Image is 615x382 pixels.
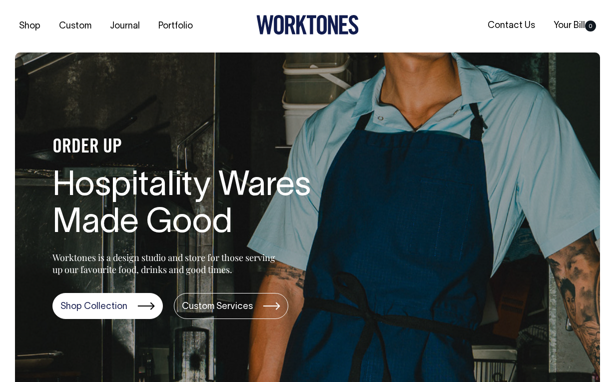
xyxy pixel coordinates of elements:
[52,251,280,275] p: Worktones is a design studio and store for those serving up our favourite food, drinks and good t...
[154,18,197,34] a: Portfolio
[55,18,95,34] a: Custom
[106,18,144,34] a: Journal
[15,18,44,34] a: Shop
[52,293,163,319] a: Shop Collection
[174,293,288,319] a: Custom Services
[52,137,372,158] h4: ORDER UP
[52,168,372,243] h1: Hospitality Wares Made Good
[585,20,596,31] span: 0
[550,17,600,34] a: Your Bill0
[484,17,539,34] a: Contact Us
